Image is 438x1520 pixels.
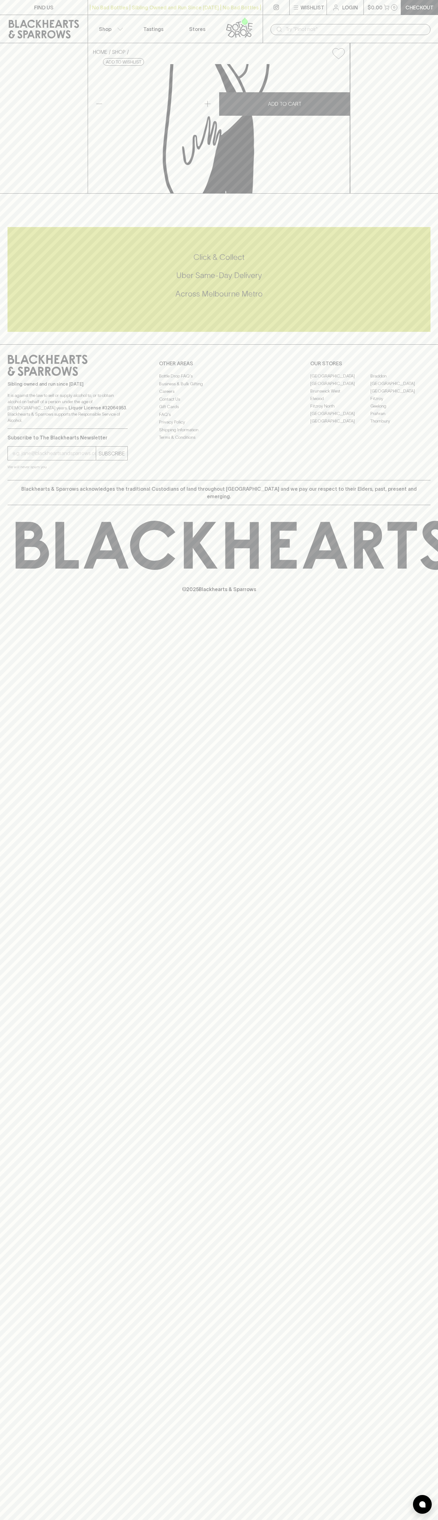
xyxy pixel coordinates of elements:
[301,4,324,11] p: Wishlist
[159,426,279,433] a: Shipping Information
[8,289,430,299] h5: Across Melbourne Metro
[8,434,128,441] p: Subscribe to The Blackhearts Newsletter
[159,434,279,441] a: Terms & Conditions
[8,227,430,332] div: Call to action block
[143,25,163,33] p: Tastings
[159,372,279,380] a: Bottle Drop FAQ's
[310,387,370,395] a: Brunswick West
[93,49,107,55] a: HOME
[342,4,358,11] p: Login
[159,411,279,418] a: FAQ's
[13,448,96,459] input: e.g. jane@blackheartsandsparrows.com.au
[131,15,175,43] a: Tastings
[159,403,279,411] a: Gift Cards
[34,4,54,11] p: FIND US
[310,410,370,417] a: [GEOGRAPHIC_DATA]
[310,402,370,410] a: Fitzroy North
[159,380,279,388] a: Business & Bulk Gifting
[370,387,430,395] a: [GEOGRAPHIC_DATA]
[370,417,430,425] a: Thornbury
[103,58,144,66] button: Add to wishlist
[159,388,279,395] a: Careers
[368,4,383,11] p: $0.00
[310,380,370,387] a: [GEOGRAPHIC_DATA]
[159,418,279,426] a: Privacy Policy
[99,450,125,457] p: SUBSCRIBE
[99,25,111,33] p: Shop
[8,464,128,470] p: We will never spam you
[189,25,205,33] p: Stores
[370,372,430,380] a: Braddon
[88,64,350,193] img: Mount Zero Lemon & Thyme Mixed Olives Pouch 80g
[370,410,430,417] a: Prahran
[310,417,370,425] a: [GEOGRAPHIC_DATA]
[159,360,279,367] p: OTHER AREAS
[8,392,128,423] p: It is against the law to sell or supply alcohol to, or to obtain alcohol on behalf of a person un...
[310,360,430,367] p: OUR STORES
[419,1501,425,1507] img: bubble-icon
[370,402,430,410] a: Geelong
[12,485,426,500] p: Blackhearts & Sparrows acknowledges the traditional Custodians of land throughout [GEOGRAPHIC_DAT...
[393,6,395,9] p: 0
[96,447,127,460] button: SUBSCRIBE
[112,49,126,55] a: SHOP
[405,4,434,11] p: Checkout
[8,381,128,387] p: Sibling owned and run since [DATE]
[370,380,430,387] a: [GEOGRAPHIC_DATA]
[88,15,132,43] button: Shop
[310,395,370,402] a: Elwood
[370,395,430,402] a: Fitzroy
[159,395,279,403] a: Contact Us
[330,46,347,62] button: Add to wishlist
[268,100,301,108] p: ADD TO CART
[219,92,350,116] button: ADD TO CART
[8,252,430,262] h5: Click & Collect
[175,15,219,43] a: Stores
[286,24,425,34] input: Try "Pinot noir"
[8,270,430,281] h5: Uber Same-Day Delivery
[310,372,370,380] a: [GEOGRAPHIC_DATA]
[69,405,126,410] strong: Liquor License #32064953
